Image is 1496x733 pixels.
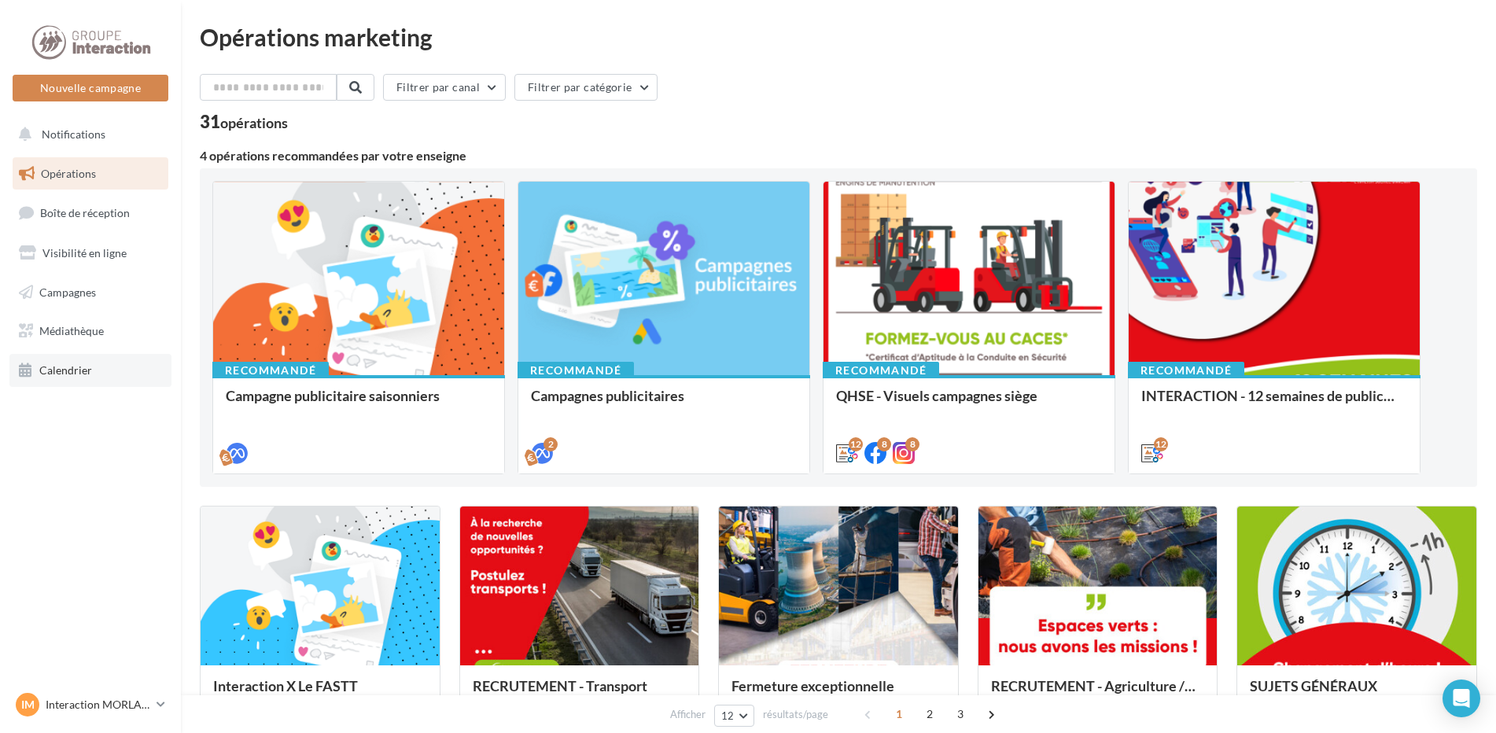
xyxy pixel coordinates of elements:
[13,75,168,101] button: Nouvelle campagne
[9,276,171,309] a: Campagnes
[39,285,96,298] span: Campagnes
[823,362,939,379] div: Recommandé
[13,690,168,720] a: IM Interaction MORLAIX
[948,702,973,727] span: 3
[9,354,171,387] a: Calendrier
[1141,388,1407,419] div: INTERACTION - 12 semaines de publication
[1154,437,1168,451] div: 12
[46,697,150,713] p: Interaction MORLAIX
[670,707,706,722] span: Afficher
[9,237,171,270] a: Visibilité en ligne
[40,206,130,219] span: Boîte de réception
[42,127,105,141] span: Notifications
[518,362,634,379] div: Recommandé
[886,702,912,727] span: 1
[514,74,658,101] button: Filtrer par catégorie
[226,388,492,419] div: Campagne publicitaire saisonniers
[763,707,828,722] span: résultats/page
[21,697,35,713] span: IM
[849,437,863,451] div: 12
[42,246,127,260] span: Visibilité en ligne
[917,702,942,727] span: 2
[731,678,945,709] div: Fermeture exceptionnelle
[200,149,1477,162] div: 4 opérations recommandées par votre enseigne
[877,437,891,451] div: 8
[991,678,1205,709] div: RECRUTEMENT - Agriculture / Espaces verts
[200,25,1477,49] div: Opérations marketing
[1250,678,1464,709] div: SUJETS GÉNÉRAUX
[714,705,754,727] button: 12
[213,678,427,709] div: Interaction X Le FASTT
[39,324,104,337] span: Médiathèque
[41,167,96,180] span: Opérations
[905,437,919,451] div: 8
[1443,680,1480,717] div: Open Intercom Messenger
[383,74,506,101] button: Filtrer par canal
[39,363,92,377] span: Calendrier
[473,678,687,709] div: RECRUTEMENT - Transport
[1128,362,1244,379] div: Recommandé
[9,315,171,348] a: Médiathèque
[220,116,288,130] div: opérations
[9,196,171,230] a: Boîte de réception
[200,113,288,131] div: 31
[9,118,165,151] button: Notifications
[9,157,171,190] a: Opérations
[721,709,735,722] span: 12
[212,362,329,379] div: Recommandé
[836,388,1102,419] div: QHSE - Visuels campagnes siège
[543,437,558,451] div: 2
[531,388,797,419] div: Campagnes publicitaires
